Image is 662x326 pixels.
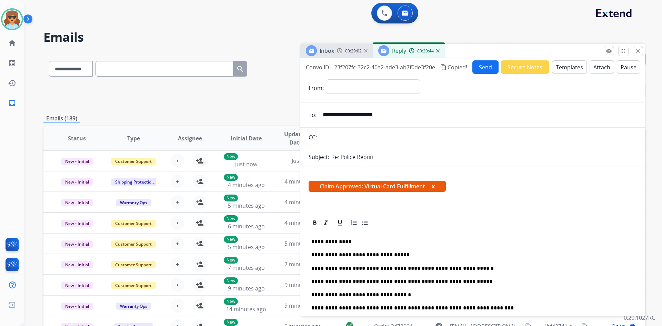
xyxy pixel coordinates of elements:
[284,281,321,289] span: 9 minutes ago
[171,154,184,168] button: +
[195,198,204,206] mat-icon: person_add
[176,157,179,165] span: +
[61,178,93,186] span: New - Initial
[8,99,16,107] mat-icon: inbox
[111,261,156,268] span: Customer Support
[61,282,93,289] span: New - Initial
[228,243,265,251] span: 5 minutes ago
[195,260,204,268] mat-icon: person_add
[224,236,238,243] p: New
[280,130,312,147] span: Updated Date
[43,114,80,123] p: Emails (189)
[171,175,184,188] button: +
[8,59,16,67] mat-icon: list_alt
[345,48,362,54] span: 00:29:02
[171,195,184,209] button: +
[176,302,179,310] span: +
[171,257,184,271] button: +
[171,237,184,250] button: +
[111,240,156,248] span: Customer Support
[176,177,179,186] span: +
[111,282,156,289] span: Customer Support
[309,84,324,92] p: From:
[195,177,204,186] mat-icon: person_add
[228,223,265,230] span: 6 minutes ago
[61,220,93,227] span: New - Initial
[111,158,156,165] span: Customer Support
[224,319,238,326] p: New
[236,65,244,73] mat-icon: search
[224,215,238,222] p: New
[176,239,179,248] span: +
[417,48,434,54] span: 00:20:44
[624,314,655,322] p: 0.20.1027RC
[309,133,317,141] p: CC:
[195,239,204,248] mat-icon: person_add
[440,64,447,70] mat-icon: content_copy
[127,134,140,142] span: Type
[68,134,86,142] span: Status
[501,60,549,74] button: Secure Notes
[228,264,265,271] span: 7 minutes ago
[195,281,204,289] mat-icon: person_add
[617,60,640,74] button: Pause
[231,134,262,142] span: Initial Date
[320,47,334,55] span: Inbox
[8,39,16,47] mat-icon: home
[176,219,179,227] span: +
[116,303,151,310] span: Warranty Ops
[178,134,202,142] span: Assignee
[2,10,22,29] img: avatar
[590,60,614,74] button: Attach
[335,218,345,228] div: Underline
[61,303,93,310] span: New - Initial
[284,260,321,268] span: 7 minutes ago
[195,219,204,227] mat-icon: person_add
[176,260,179,268] span: +
[171,278,184,292] button: +
[292,157,314,165] span: Just now
[321,218,331,228] div: Italic
[228,181,265,189] span: 4 minutes ago
[171,299,184,313] button: +
[224,153,238,160] p: New
[224,277,238,284] p: New
[171,216,184,230] button: +
[306,63,331,71] p: Convo ID:
[284,240,321,247] span: 5 minutes ago
[309,181,446,192] span: Claim Approved: Virtual Card Fulfillment
[331,153,374,161] p: Re: Police Report
[235,160,257,168] span: Just now
[61,240,93,248] span: New - Initial
[228,285,265,292] span: 9 minutes ago
[439,63,467,71] button: Copied!
[111,178,158,186] span: Shipping Protection
[334,63,435,71] span: 23f207fc-32c2-40a2-ade3-ab7f0de3f20e
[620,48,626,54] mat-icon: fullscreen
[195,302,204,310] mat-icon: person_add
[61,158,93,165] span: New - Initial
[224,174,238,181] p: New
[552,60,587,74] button: Templates
[472,60,499,74] button: Send
[226,305,266,313] span: 14 minutes ago
[284,198,321,206] span: 4 minutes ago
[111,220,156,227] span: Customer Support
[228,202,265,209] span: 5 minutes ago
[284,178,321,185] span: 4 minutes ago
[176,281,179,289] span: +
[392,47,406,55] span: Reply
[448,63,467,71] span: Copied!
[360,218,370,228] div: Bullet List
[176,198,179,206] span: +
[61,199,93,206] span: New - Initial
[116,199,151,206] span: Warranty Ops
[43,30,645,44] h2: Emails
[310,218,320,228] div: Bold
[309,153,329,161] p: Subject:
[309,111,317,119] p: To:
[284,219,321,227] span: 4 minutes ago
[349,218,359,228] div: Ordered List
[195,157,204,165] mat-icon: person_add
[224,257,238,264] p: New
